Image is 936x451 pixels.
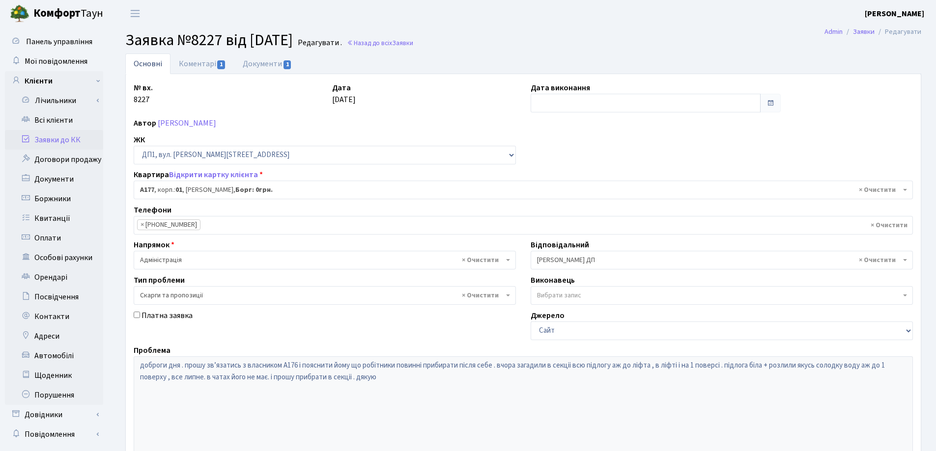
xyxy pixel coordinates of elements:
[5,228,103,248] a: Оплати
[5,150,103,169] a: Договори продажу
[5,287,103,307] a: Посвідчення
[33,5,103,22] span: Таун
[134,181,913,199] span: <b>А177</b>, корп.: <b>01</b>, Маляренко Анна Юріївна, <b>Борг: 0грн.</b>
[126,82,325,112] div: 8227
[5,130,103,150] a: Заявки до КК
[142,310,193,321] label: Платна заявка
[134,251,516,269] span: Адміністрація
[140,185,154,195] b: А177
[158,118,216,129] a: [PERSON_NAME]
[134,82,153,94] label: № вх.
[5,405,103,424] a: Довідники
[5,346,103,366] a: Автомобілі
[871,220,908,230] span: Видалити всі елементи
[125,53,170,74] a: Основні
[537,291,581,300] span: Вибрати запис
[123,5,147,22] button: Переключити навігацію
[5,385,103,405] a: Порушення
[810,22,936,42] nav: breadcrumb
[170,53,234,74] a: Коментарі
[11,91,103,110] a: Лічильники
[462,255,499,265] span: Видалити всі елементи
[235,185,273,195] b: Борг: 0грн.
[875,27,921,37] li: Редагувати
[5,169,103,189] a: Документи
[865,8,924,20] a: [PERSON_NAME]
[865,8,924,19] b: [PERSON_NAME]
[25,56,87,67] span: Мої повідомлення
[175,185,182,195] b: 01
[853,27,875,37] a: Заявки
[10,4,29,24] img: logo.png
[859,185,896,195] span: Видалити всі елементи
[531,310,565,321] label: Джерело
[5,307,103,326] a: Контакти
[859,255,896,265] span: Видалити всі елементи
[531,82,590,94] label: Дата виконання
[5,110,103,130] a: Всі клієнти
[5,424,103,444] a: Повідомлення
[531,274,575,286] label: Виконавець
[347,38,413,48] a: Назад до всіхЗаявки
[5,366,103,385] a: Щоденник
[5,32,103,52] a: Панель управління
[140,255,504,265] span: Адміністрація
[537,255,901,265] span: Сомова О.П. ДП
[26,36,92,47] span: Панель управління
[125,29,293,52] span: Заявка №8227 від [DATE]
[217,60,225,69] span: 1
[134,286,516,305] span: Скарги та пропозиції
[5,52,103,71] a: Мої повідомлення
[5,189,103,209] a: Боржники
[296,38,342,48] small: Редагувати .
[824,27,843,37] a: Admin
[134,169,263,181] label: Квартира
[141,220,144,230] span: ×
[134,345,170,356] label: Проблема
[33,5,81,21] b: Комфорт
[234,53,300,74] a: Документи
[531,251,913,269] span: Сомова О.П. ДП
[5,71,103,91] a: Клієнти
[134,239,174,251] label: Напрямок
[137,219,200,230] li: 063-386-20-22
[134,204,171,216] label: Телефони
[462,291,499,300] span: Видалити всі елементи
[5,326,103,346] a: Адреси
[332,82,351,94] label: Дата
[325,82,523,112] div: [DATE]
[134,117,156,129] label: Автор
[134,274,185,286] label: Тип проблеми
[531,239,589,251] label: Відповідальний
[284,60,291,69] span: 1
[140,291,504,300] span: Скарги та пропозиції
[5,209,103,228] a: Квитанції
[140,185,901,195] span: <b>А177</b>, корп.: <b>01</b>, Маляренко Анна Юріївна, <b>Борг: 0грн.</b>
[5,248,103,267] a: Особові рахунки
[5,267,103,287] a: Орендарі
[169,169,258,180] a: Відкрити картку клієнта
[134,134,145,146] label: ЖК
[392,38,413,48] span: Заявки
